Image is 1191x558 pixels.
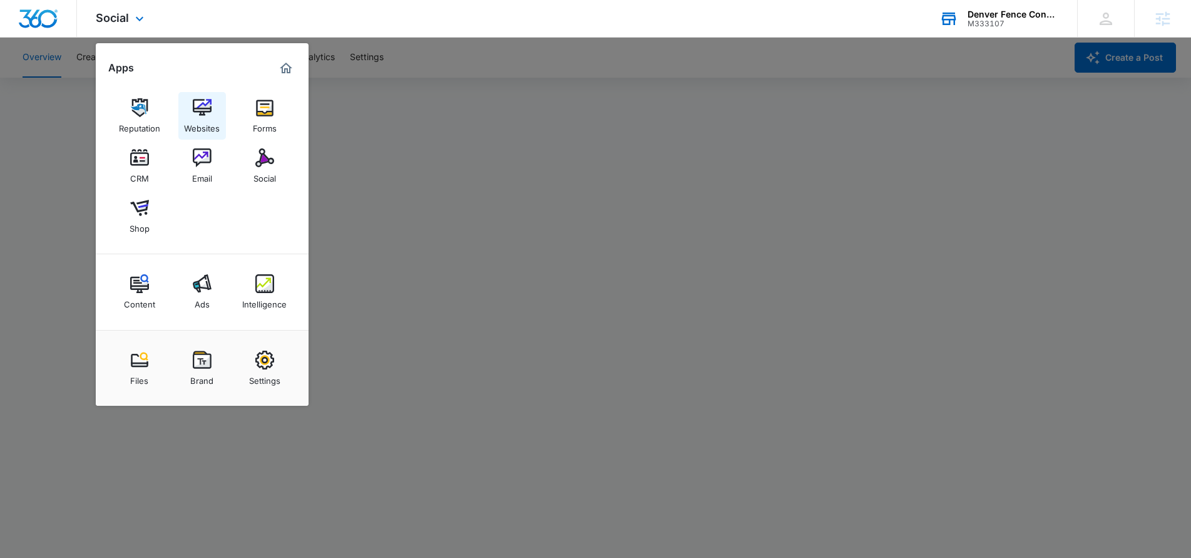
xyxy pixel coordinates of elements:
[116,92,163,140] a: Reputation
[241,92,289,140] a: Forms
[241,142,289,190] a: Social
[178,268,226,316] a: Ads
[968,19,1059,28] div: account id
[241,268,289,316] a: Intelligence
[124,293,155,309] div: Content
[195,293,210,309] div: Ads
[178,142,226,190] a: Email
[968,9,1059,19] div: account name
[178,344,226,392] a: Brand
[96,11,129,24] span: Social
[116,344,163,392] a: Files
[184,117,220,133] div: Websites
[253,167,276,183] div: Social
[119,117,160,133] div: Reputation
[242,293,287,309] div: Intelligence
[253,117,277,133] div: Forms
[116,268,163,316] a: Content
[130,167,149,183] div: CRM
[190,369,213,386] div: Brand
[116,142,163,190] a: CRM
[116,192,163,240] a: Shop
[276,58,296,78] a: Marketing 360® Dashboard
[130,369,148,386] div: Files
[192,167,212,183] div: Email
[130,217,150,234] div: Shop
[108,62,134,74] h2: Apps
[249,369,280,386] div: Settings
[178,92,226,140] a: Websites
[241,344,289,392] a: Settings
